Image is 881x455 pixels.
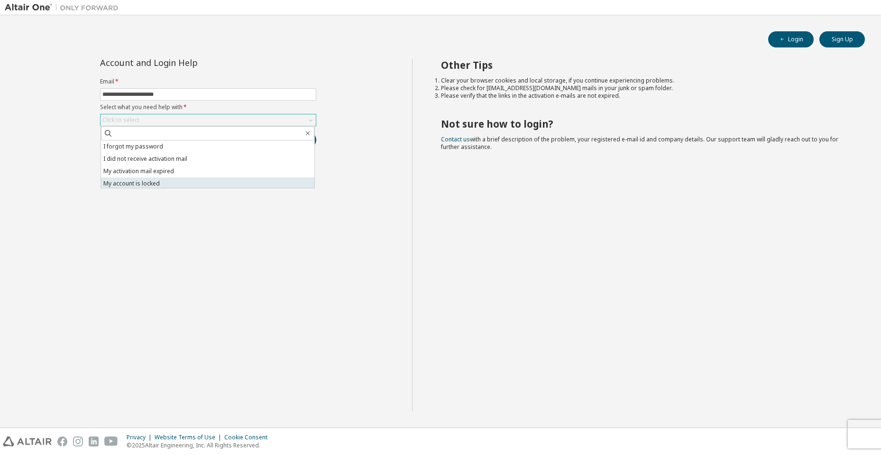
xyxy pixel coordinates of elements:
[100,103,316,111] label: Select what you need help with
[441,92,848,100] li: Please verify that the links in the activation e-mails are not expired.
[5,3,123,12] img: Altair One
[101,140,314,153] li: I forgot my password
[104,436,118,446] img: youtube.svg
[768,31,814,47] button: Login
[224,434,273,441] div: Cookie Consent
[127,441,273,449] p: © 2025 Altair Engineering, Inc. All Rights Reserved.
[441,84,848,92] li: Please check for [EMAIL_ADDRESS][DOMAIN_NAME] mails in your junk or spam folder.
[89,436,99,446] img: linkedin.svg
[100,78,316,85] label: Email
[127,434,155,441] div: Privacy
[155,434,224,441] div: Website Terms of Use
[102,116,139,124] div: Click to select
[100,59,273,66] div: Account and Login Help
[441,59,848,71] h2: Other Tips
[441,135,838,151] span: with a brief description of the problem, your registered e-mail id and company details. Our suppo...
[101,114,316,126] div: Click to select
[819,31,865,47] button: Sign Up
[441,135,470,143] a: Contact us
[73,436,83,446] img: instagram.svg
[57,436,67,446] img: facebook.svg
[3,436,52,446] img: altair_logo.svg
[441,77,848,84] li: Clear your browser cookies and local storage, if you continue experiencing problems.
[441,118,848,130] h2: Not sure how to login?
